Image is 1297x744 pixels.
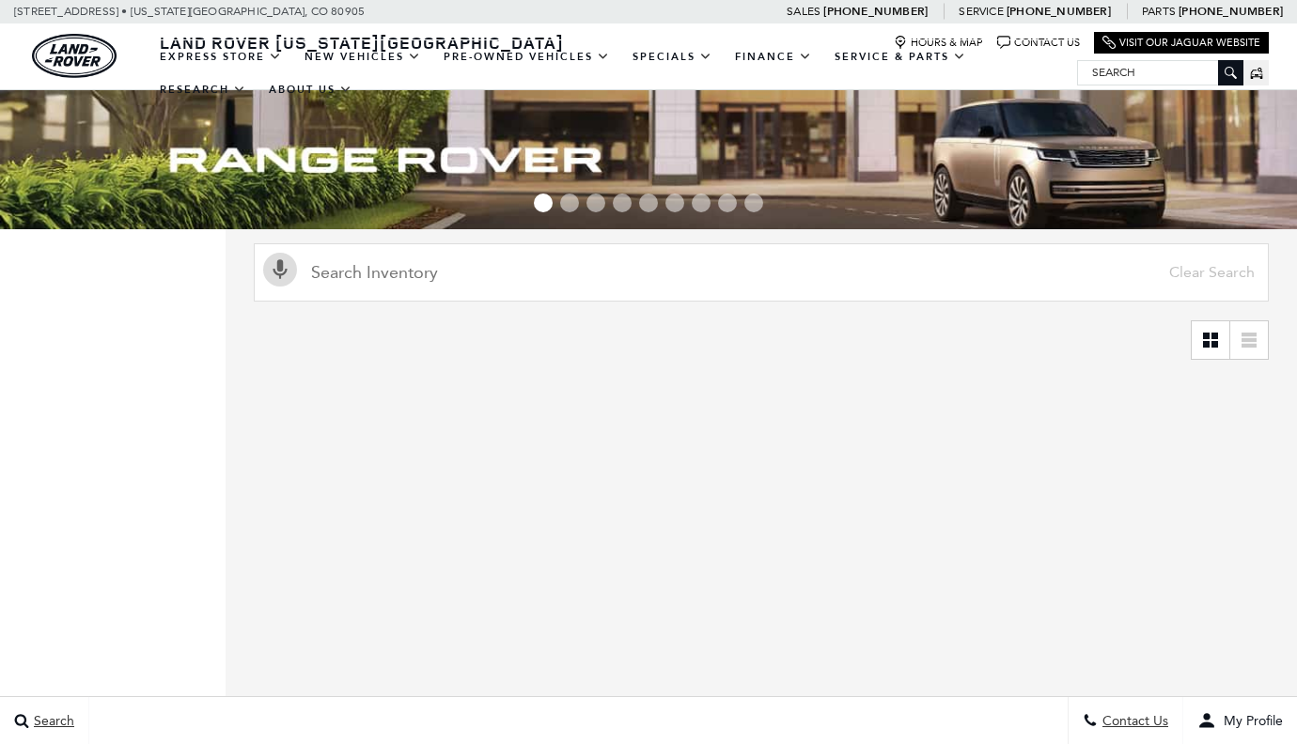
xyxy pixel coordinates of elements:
[718,194,737,212] span: Go to slide 8
[560,194,579,212] span: Go to slide 2
[1142,5,1176,18] span: Parts
[724,40,823,73] a: Finance
[639,194,658,212] span: Go to slide 5
[1007,4,1111,19] a: [PHONE_NUMBER]
[148,40,293,73] a: EXPRESS STORE
[621,40,724,73] a: Specials
[959,5,1003,18] span: Service
[534,194,553,212] span: Go to slide 1
[1216,713,1283,729] span: My Profile
[997,36,1080,50] a: Contact Us
[665,194,684,212] span: Go to slide 6
[894,36,983,50] a: Hours & Map
[148,40,1077,106] nav: Main Navigation
[787,5,820,18] span: Sales
[32,34,117,78] a: land-rover
[1183,697,1297,744] button: Open user profile menu
[744,194,763,212] span: Go to slide 9
[148,73,258,106] a: Research
[1179,4,1283,19] a: [PHONE_NUMBER]
[1102,36,1260,50] a: Visit Our Jaguar Website
[254,243,1269,302] input: Search Inventory
[1078,61,1242,84] input: Search
[613,194,632,212] span: Go to slide 4
[263,253,297,287] svg: Click to toggle on voice search
[32,34,117,78] img: Land Rover
[586,194,605,212] span: Go to slide 3
[293,40,432,73] a: New Vehicles
[258,73,364,106] a: About Us
[29,713,74,729] span: Search
[14,5,365,18] a: [STREET_ADDRESS] • [US_STATE][GEOGRAPHIC_DATA], CO 80905
[823,4,928,19] a: [PHONE_NUMBER]
[148,31,575,54] a: Land Rover [US_STATE][GEOGRAPHIC_DATA]
[432,40,621,73] a: Pre-Owned Vehicles
[1098,713,1168,729] span: Contact Us
[692,194,711,212] span: Go to slide 7
[823,40,977,73] a: Service & Parts
[160,31,564,54] span: Land Rover [US_STATE][GEOGRAPHIC_DATA]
